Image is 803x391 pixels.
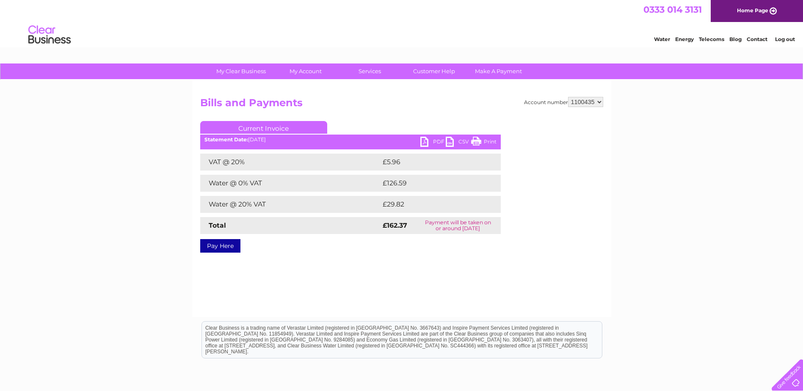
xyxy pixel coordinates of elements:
[204,136,248,143] b: Statement Date:
[383,221,407,229] strong: £162.37
[420,137,446,149] a: PDF
[209,221,226,229] strong: Total
[200,154,381,171] td: VAT @ 20%
[200,239,240,253] a: Pay Here
[28,22,71,48] img: logo.png
[399,63,469,79] a: Customer Help
[335,63,405,79] a: Services
[200,97,603,113] h2: Bills and Payments
[206,63,276,79] a: My Clear Business
[270,63,340,79] a: My Account
[643,4,702,15] a: 0333 014 3131
[200,121,327,134] a: Current Invoice
[381,175,485,192] td: £126.59
[415,217,500,234] td: Payment will be taken on or around [DATE]
[200,137,501,143] div: [DATE]
[675,36,694,42] a: Energy
[654,36,670,42] a: Water
[471,137,497,149] a: Print
[775,36,795,42] a: Log out
[202,5,602,41] div: Clear Business is a trading name of Verastar Limited (registered in [GEOGRAPHIC_DATA] No. 3667643...
[200,196,381,213] td: Water @ 20% VAT
[446,137,471,149] a: CSV
[747,36,767,42] a: Contact
[699,36,724,42] a: Telecoms
[464,63,533,79] a: Make A Payment
[200,175,381,192] td: Water @ 0% VAT
[729,36,742,42] a: Blog
[524,97,603,107] div: Account number
[381,154,481,171] td: £5.96
[381,196,484,213] td: £29.82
